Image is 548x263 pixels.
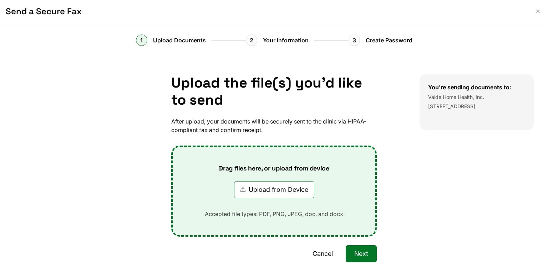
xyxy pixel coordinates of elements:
span: Upload Documents [153,36,206,44]
div: 3 [349,35,360,46]
button: Close [534,7,542,16]
span: Your Information [263,36,309,44]
div: 2 [246,35,257,46]
button: Next [346,245,377,262]
div: 1 [136,35,147,46]
button: Upload from Device [234,181,314,198]
button: Cancel [304,245,341,262]
h3: You're sending documents to: [428,83,525,91]
span: Create Password [366,36,412,44]
h1: Upload the file(s) you'd like to send [171,74,377,109]
p: Accepted file types: PDF, PNG, JPEG, doc, and docx [193,210,355,218]
p: [STREET_ADDRESS] [428,103,525,110]
h1: Send a Secure Fax [6,6,528,17]
p: Valde Home Health, Inc. [428,94,525,101]
p: Drag files here, or upload from device [207,164,340,173]
p: After upload, your documents will be securely sent to the clinic via HIPAA-compliant fax and conf... [171,117,377,134]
